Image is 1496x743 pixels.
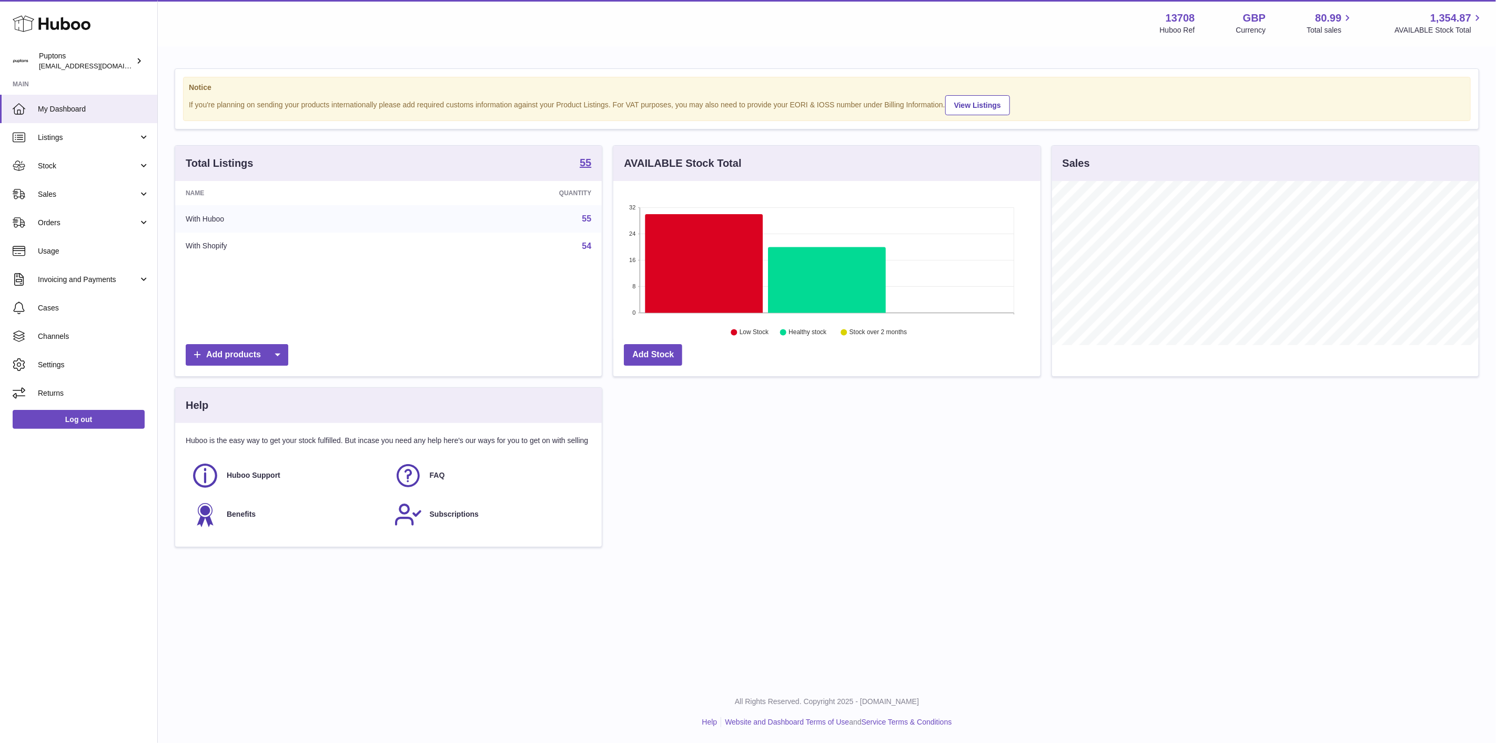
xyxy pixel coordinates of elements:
[13,53,28,69] img: hello@puptons.com
[38,104,149,114] span: My Dashboard
[1063,156,1090,170] h3: Sales
[1394,25,1483,35] span: AVAILABLE Stock Total
[582,242,592,250] a: 54
[394,461,587,490] a: FAQ
[624,156,741,170] h3: AVAILABLE Stock Total
[189,83,1465,93] strong: Notice
[186,344,288,366] a: Add products
[175,205,405,233] td: With Huboo
[850,329,907,336] text: Stock over 2 months
[633,309,636,316] text: 0
[1236,25,1266,35] div: Currency
[1307,11,1353,35] a: 80.99 Total sales
[394,500,587,529] a: Subscriptions
[186,436,591,446] p: Huboo is the easy way to get your stock fulfilled. But incase you need any help here's our ways f...
[1243,11,1266,25] strong: GBP
[725,718,849,726] a: Website and Dashboard Terms of Use
[1160,25,1195,35] div: Huboo Ref
[38,275,138,285] span: Invoicing and Payments
[175,233,405,260] td: With Shopify
[38,161,138,171] span: Stock
[38,189,138,199] span: Sales
[430,509,479,519] span: Subscriptions
[39,51,134,71] div: Puptons
[721,717,952,727] li: and
[38,133,138,143] span: Listings
[186,398,208,413] h3: Help
[862,718,952,726] a: Service Terms & Conditions
[166,697,1488,707] p: All Rights Reserved. Copyright 2025 - [DOMAIN_NAME]
[630,230,636,237] text: 24
[624,344,682,366] a: Add Stock
[580,157,591,170] a: 55
[789,329,827,336] text: Healthy stock
[1430,11,1471,25] span: 1,354.87
[633,283,636,289] text: 8
[227,509,256,519] span: Benefits
[430,470,445,480] span: FAQ
[38,360,149,370] span: Settings
[191,461,383,490] a: Huboo Support
[740,329,769,336] text: Low Stock
[1166,11,1195,25] strong: 13708
[582,214,592,223] a: 55
[1307,25,1353,35] span: Total sales
[13,410,145,429] a: Log out
[945,95,1010,115] a: View Listings
[175,181,405,205] th: Name
[38,303,149,313] span: Cases
[38,246,149,256] span: Usage
[405,181,602,205] th: Quantity
[189,94,1465,115] div: If you're planning on sending your products internationally please add required customs informati...
[630,257,636,263] text: 16
[702,718,717,726] a: Help
[39,62,155,70] span: [EMAIL_ADDRESS][DOMAIN_NAME]
[38,218,138,228] span: Orders
[227,470,280,480] span: Huboo Support
[191,500,383,529] a: Benefits
[630,204,636,210] text: 32
[186,156,254,170] h3: Total Listings
[38,332,149,342] span: Channels
[38,388,149,398] span: Returns
[580,157,591,168] strong: 55
[1315,11,1341,25] span: 80.99
[1394,11,1483,35] a: 1,354.87 AVAILABLE Stock Total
